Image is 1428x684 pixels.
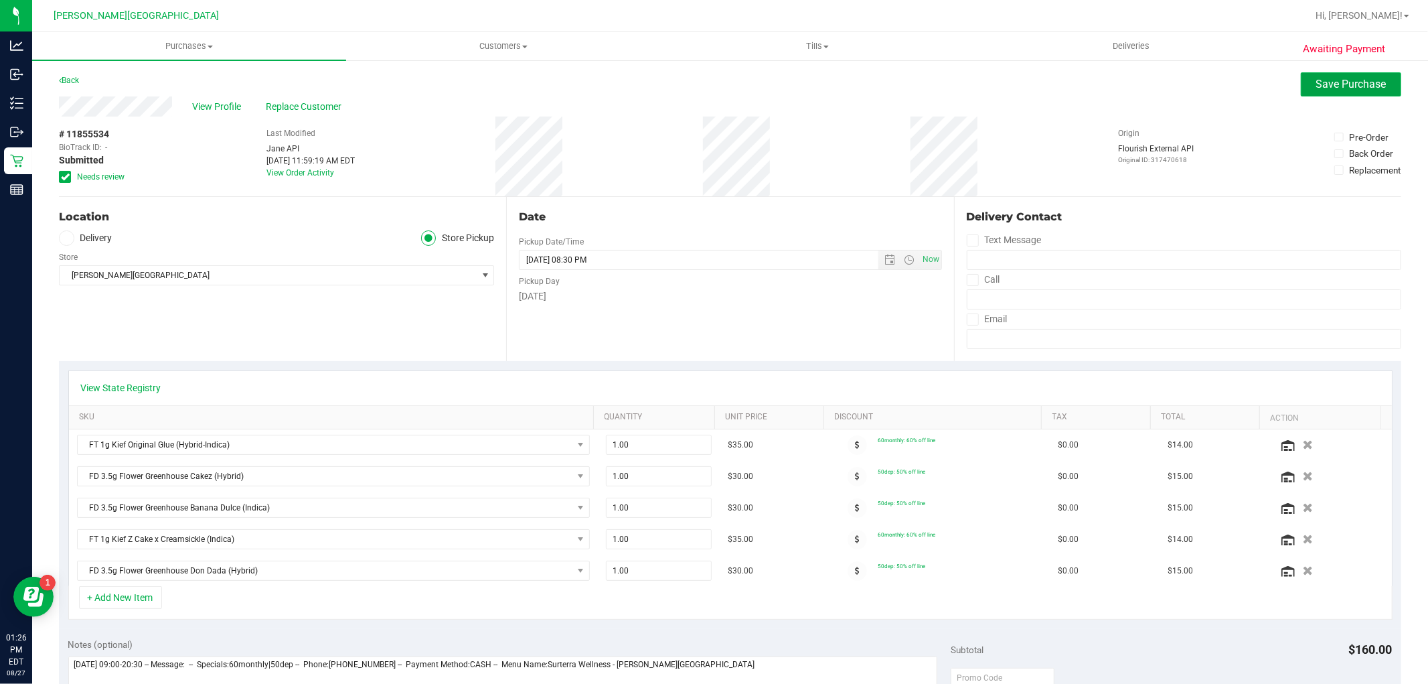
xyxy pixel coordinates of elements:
span: - [105,141,107,153]
span: $0.00 [1058,470,1079,483]
span: View Profile [192,100,246,114]
a: SKU [79,412,588,423]
p: 08/27 [6,668,26,678]
inline-svg: Reports [10,183,23,196]
span: [PERSON_NAME][GEOGRAPHIC_DATA] [60,266,477,285]
span: $30.00 [728,470,753,483]
a: Unit Price [725,412,818,423]
span: NO DATA FOUND [77,435,590,455]
label: Call [967,270,1000,289]
span: 50dep: 50% off line [878,468,925,475]
inline-svg: Outbound [10,125,23,139]
span: $30.00 [728,565,753,577]
div: Pre-Order [1350,131,1389,144]
span: $15.00 [1168,470,1193,483]
inline-svg: Analytics [10,39,23,52]
a: View Order Activity [266,168,334,178]
span: Open the time view [898,255,921,265]
div: Back Order [1350,147,1394,160]
p: 01:26 PM EDT [6,632,26,668]
inline-svg: Inventory [10,96,23,110]
a: View State Registry [81,381,161,395]
span: $14.00 [1168,439,1193,452]
span: BioTrack ID: [59,141,102,153]
span: Tills [661,40,973,52]
span: Purchases [32,40,346,52]
span: Needs review [77,171,125,183]
span: select [477,266,493,285]
div: Date [519,209,941,225]
span: $0.00 [1058,533,1079,546]
label: Pickup Date/Time [519,236,584,248]
div: Delivery Contact [967,209,1401,225]
label: Delivery [59,230,112,246]
span: $30.00 [728,502,753,515]
input: Format: (999) 999-9999 [967,289,1401,310]
div: Replacement [1350,163,1401,177]
label: Pickup Day [519,275,560,287]
label: Store Pickup [421,230,495,246]
inline-svg: Inbound [10,68,23,81]
span: $0.00 [1058,565,1079,577]
span: Notes (optional) [68,639,133,650]
a: Deliveries [974,32,1288,60]
span: $160.00 [1349,642,1393,657]
span: Set Current date [919,250,942,269]
span: $14.00 [1168,533,1193,546]
iframe: Resource center unread badge [39,575,56,591]
button: Save Purchase [1301,72,1401,96]
span: [PERSON_NAME][GEOGRAPHIC_DATA] [54,10,220,21]
label: Last Modified [266,127,315,139]
span: # 11855534 [59,127,109,141]
span: 60monthly: 60% off line [878,531,935,538]
label: Origin [1118,127,1139,139]
span: Deliveries [1095,40,1168,52]
a: Tax [1052,412,1145,423]
span: FT 1g Kief Z Cake x Creamsickle (Indica) [78,530,572,549]
div: [DATE] [519,289,941,303]
a: Discount [834,412,1036,423]
label: Email [967,310,1008,329]
span: Open the date view [878,255,901,265]
input: 1.00 [607,467,711,486]
span: NO DATA FOUND [77,529,590,549]
div: Flourish External API [1118,143,1194,165]
a: Purchases [32,32,346,60]
input: 1.00 [607,561,711,580]
span: 60monthly: 60% off line [878,437,935,443]
span: 50dep: 50% off line [878,500,925,506]
input: 1.00 [607,435,711,454]
span: Save Purchase [1316,78,1386,90]
input: Format: (999) 999-9999 [967,250,1401,270]
span: FD 3.5g Flower Greenhouse Cakez (Hybrid) [78,467,572,486]
a: Tills [660,32,974,60]
span: NO DATA FOUND [77,498,590,518]
span: NO DATA FOUND [77,466,590,486]
span: Subtotal [951,644,983,655]
label: Text Message [967,230,1042,250]
span: Replace Customer [266,100,346,114]
span: $35.00 [728,533,753,546]
th: Action [1259,406,1380,430]
span: $0.00 [1058,502,1079,515]
inline-svg: Retail [10,154,23,167]
label: Store [59,251,78,263]
span: Hi, [PERSON_NAME]! [1316,10,1403,21]
a: Quantity [605,412,710,423]
input: 1.00 [607,498,711,517]
span: $35.00 [728,439,753,452]
span: Customers [347,40,659,52]
p: Original ID: 317470618 [1118,155,1194,165]
div: [DATE] 11:59:19 AM EDT [266,155,355,167]
span: NO DATA FOUND [77,561,590,581]
span: $0.00 [1058,439,1079,452]
div: Jane API [266,143,355,155]
a: Back [59,76,79,85]
span: Awaiting Payment [1303,42,1385,57]
div: Location [59,209,494,225]
a: Customers [346,32,660,60]
span: FT 1g Kief Original Glue (Hybrid-Indica) [78,435,572,454]
span: FD 3.5g Flower Greenhouse Don Dada (Hybrid) [78,561,572,580]
a: Total [1161,412,1254,423]
span: FD 3.5g Flower Greenhouse Banana Dulce (Indica) [78,498,572,517]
